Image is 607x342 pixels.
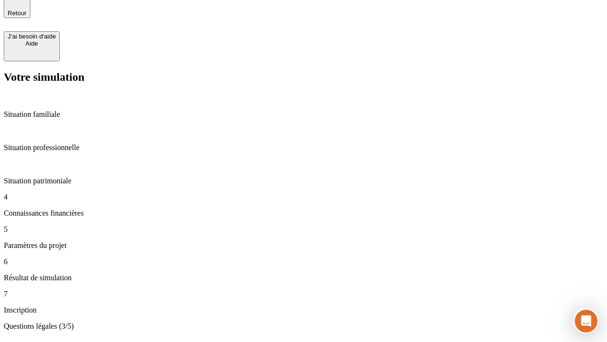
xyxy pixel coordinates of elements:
[4,143,603,152] p: Situation professionnelle
[4,31,60,61] button: J’ai besoin d'aideAide
[4,193,603,201] p: 4
[4,322,603,331] p: Questions légales (3/5)
[4,110,603,119] p: Situation familiale
[4,257,603,266] p: 6
[572,307,599,334] iframe: Intercom live chat discovery launcher
[8,33,56,40] div: J’ai besoin d'aide
[4,177,603,185] p: Situation patrimoniale
[4,290,603,298] p: 7
[8,9,27,17] span: Retour
[8,40,56,47] div: Aide
[4,209,603,218] p: Connaissances financières
[4,241,603,250] p: Paramètres du projet
[4,306,603,314] p: Inscription
[4,225,603,234] p: 5
[4,71,603,84] h2: Votre simulation
[575,310,598,332] iframe: Intercom live chat
[4,274,603,282] p: Résultat de simulation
